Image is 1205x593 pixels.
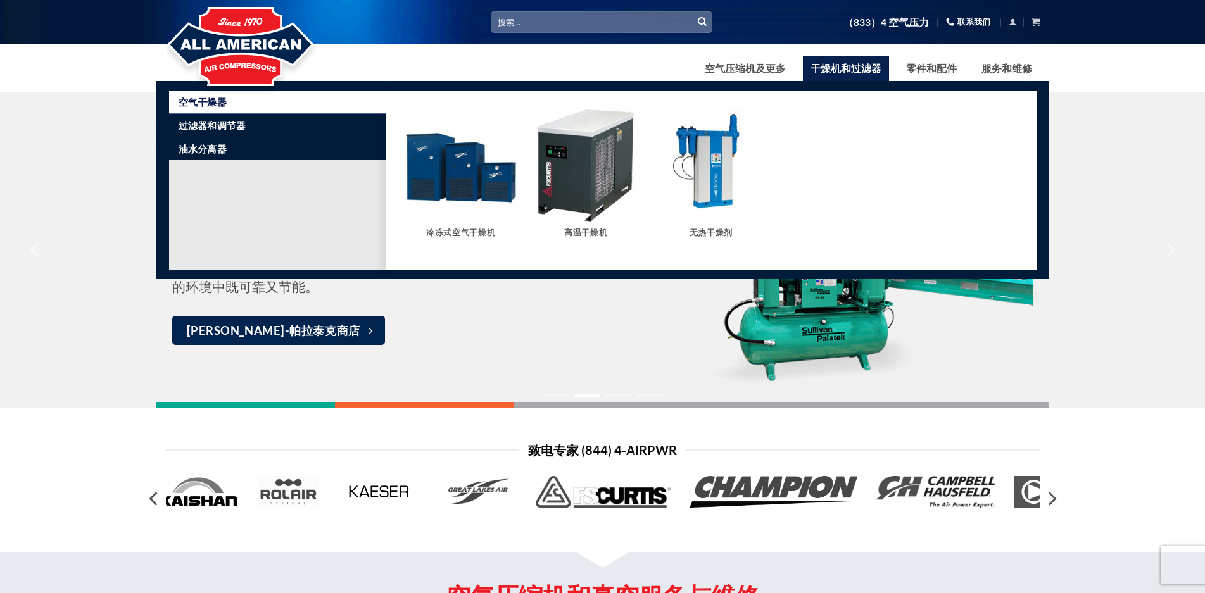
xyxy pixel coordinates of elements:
button: 以前的 [143,487,166,511]
font: 零件和配件 [906,62,957,74]
font: 过滤器和调节器 [179,120,246,131]
font: （833）4 空气压力 [843,16,929,28]
a: 查看购物车 [1032,14,1040,30]
input: 搜索… [491,11,712,32]
img: 冷冻式空气干燥机 [405,109,517,222]
a: [PERSON_NAME]-帕拉泰克商店 [172,316,386,345]
font: 冷冻式空气干燥机 [426,228,495,237]
button: 提交 [693,13,712,32]
a: 登录 [1009,14,1017,30]
font: 空气压缩机及更多 [705,62,786,74]
font: 联系我们 [957,16,990,27]
a: （833）4 空气压力 [843,11,929,34]
a: 服务和维修 [974,56,1040,81]
font: 致电专家 (844) 4-AirPwr [528,442,677,458]
a: 访问产品类别冷冻式空气干燥机 [405,109,517,251]
img: 无热干燥剂 [655,109,767,222]
a: 零件和配件 [899,56,964,81]
a: 空气压缩机及更多 [697,56,793,81]
li: 页点 1 [543,394,568,397]
font: 油水分离器 [179,143,227,154]
font: 干燥机和过滤器 [811,62,881,74]
a: 联系我们 [946,12,990,32]
font: 空气干燥器 [179,96,227,108]
font: [PERSON_NAME]-帕拉泰克商店 [187,323,360,337]
button: 以前的 [24,218,47,282]
font: Sullivan-Palatek 的电动空气压缩机经过精心设计，在最苛刻的环境中既可靠又节能。 [172,257,521,294]
a: 访问产品类别高温干燥机 [529,109,642,251]
button: 下一个 [1040,487,1063,511]
font: 服务和维修 [981,62,1032,74]
li: 页点 4 [638,394,663,397]
button: 下一个 [1158,218,1181,282]
img: 高温干燥机 [529,109,642,222]
font: 无热干燥剂 [690,228,733,237]
a: 干燥机和过滤器 [803,56,889,81]
li: 页点 2 [574,394,600,397]
font: 高温干燥机 [564,228,607,237]
a: 访问产品类别无热干燥剂 [655,109,767,251]
li: 页点 3 [606,394,631,397]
